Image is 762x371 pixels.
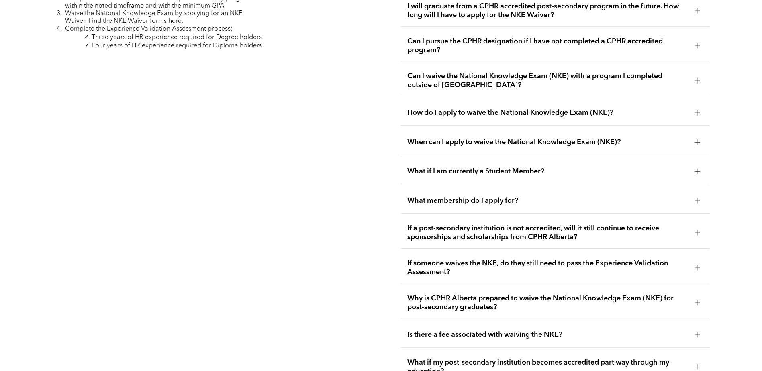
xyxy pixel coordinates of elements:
[407,138,688,147] span: When can I apply to waive the National Knowledge Exam (NKE)?
[407,294,688,312] span: Why is CPHR Alberta prepared to waive the National Knowledge Exam (NKE) for post-secondary gradua...
[407,330,688,339] span: Is there a fee associated with waiving the NKE?
[407,167,688,176] span: What if I am currently a Student Member?
[65,10,242,24] span: Waive the National Knowledge Exam by applying for an NKE Waiver. Find the NKE Waiver forms here.
[65,26,233,32] span: Complete the Experience Validation Assessment process:
[407,108,688,117] span: How do I apply to waive the National Knowledge Exam (NKE)?
[407,259,688,277] span: If someone waives the NKE, do they still need to pass the Experience Validation Assessment?
[407,224,688,242] span: If a post-secondary institution is not accredited, will it still continue to receive sponsorships...
[407,2,688,20] span: I will graduate from a CPHR accredited post-secondary program in the future. How long will I have...
[407,196,688,205] span: What membership do I apply for?
[407,37,688,55] span: Can I pursue the CPHR designation if I have not completed a CPHR accredited program?
[407,72,688,90] span: Can I waive the National Knowledge Exam (NKE) with a program I completed outside of [GEOGRAPHIC_D...
[92,43,262,49] span: Four years of HR experience required for Diploma holders
[92,34,262,41] span: Three years of HR experience required for Degree holders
